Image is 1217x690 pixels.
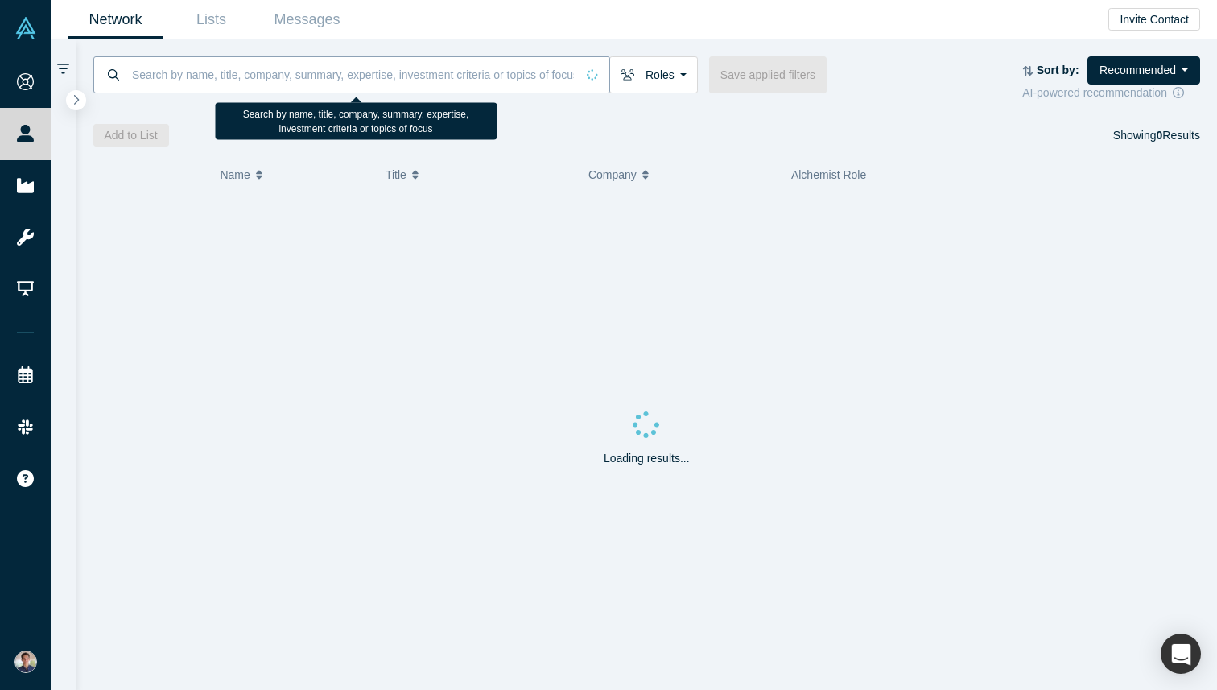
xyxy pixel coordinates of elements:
button: Name [220,158,369,192]
span: Name [220,158,250,192]
img: Andres Meiners's Account [14,651,37,673]
a: Lists [163,1,259,39]
div: Showing [1113,124,1200,147]
button: Company [588,158,774,192]
div: AI-powered recommendation [1022,85,1200,101]
span: Alchemist Role [791,168,866,181]
a: Network [68,1,163,39]
span: Company [588,158,637,192]
input: Search by name, title, company, summary, expertise, investment criteria or topics of focus [130,56,575,93]
strong: 0 [1157,129,1163,142]
button: Title [386,158,571,192]
img: Alchemist Vault Logo [14,17,37,39]
button: Invite Contact [1108,8,1200,31]
p: Loading results... [604,450,690,467]
button: Roles [609,56,698,93]
a: Messages [259,1,355,39]
strong: Sort by: [1037,64,1079,76]
button: Recommended [1087,56,1200,85]
span: Title [386,158,406,192]
button: Add to List [93,124,169,147]
span: Results [1157,129,1200,142]
button: Save applied filters [709,56,827,93]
